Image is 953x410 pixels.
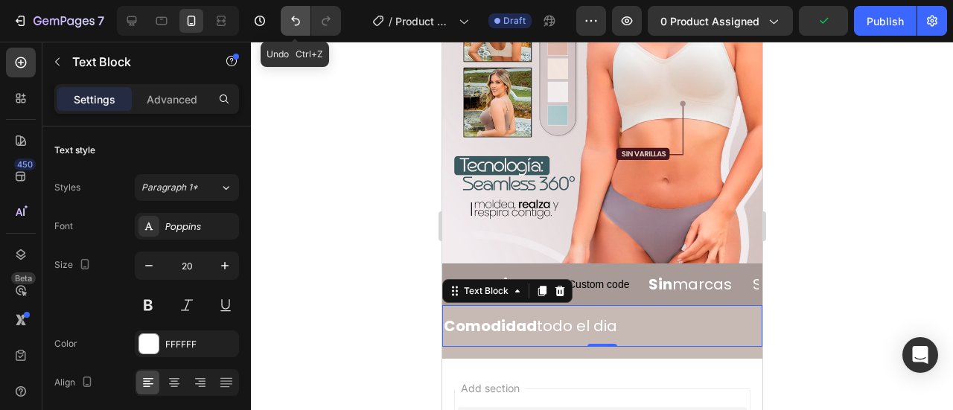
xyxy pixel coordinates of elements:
div: Font [54,220,73,233]
span: Add section [13,339,83,354]
span: / [389,13,392,29]
div: Size [54,255,94,275]
p: Settings [74,92,115,107]
span: 0 product assigned [660,13,759,29]
div: Publish [867,13,904,29]
button: Paragraph 1* [135,174,239,201]
div: Color [54,337,77,350]
p: Text Block [72,53,199,71]
div: FFFFFF [165,338,235,351]
div: Text Block [19,243,69,256]
div: Text style [54,144,95,157]
div: Open Intercom Messenger [902,337,938,373]
button: 0 product assigned [648,6,793,36]
p: 7 [98,12,104,30]
p: Advanced [147,92,197,107]
div: 450 [14,158,36,170]
button: Publish [854,6,917,36]
span: Paragraph 1* [141,181,198,194]
div: Undo/Redo [281,6,341,36]
span: Product Page - [DATE] 00:37:36 [395,13,453,29]
iframe: Design area [442,42,762,410]
span: Draft [503,14,526,28]
p: todo el dia [1,271,319,298]
button: 7 [6,6,111,36]
p: Sin [310,229,409,256]
div: Styles [54,181,80,194]
div: Beta [11,272,36,284]
strong: Comodidad [1,274,95,295]
div: Poppins [165,220,235,234]
div: Align [54,373,96,393]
